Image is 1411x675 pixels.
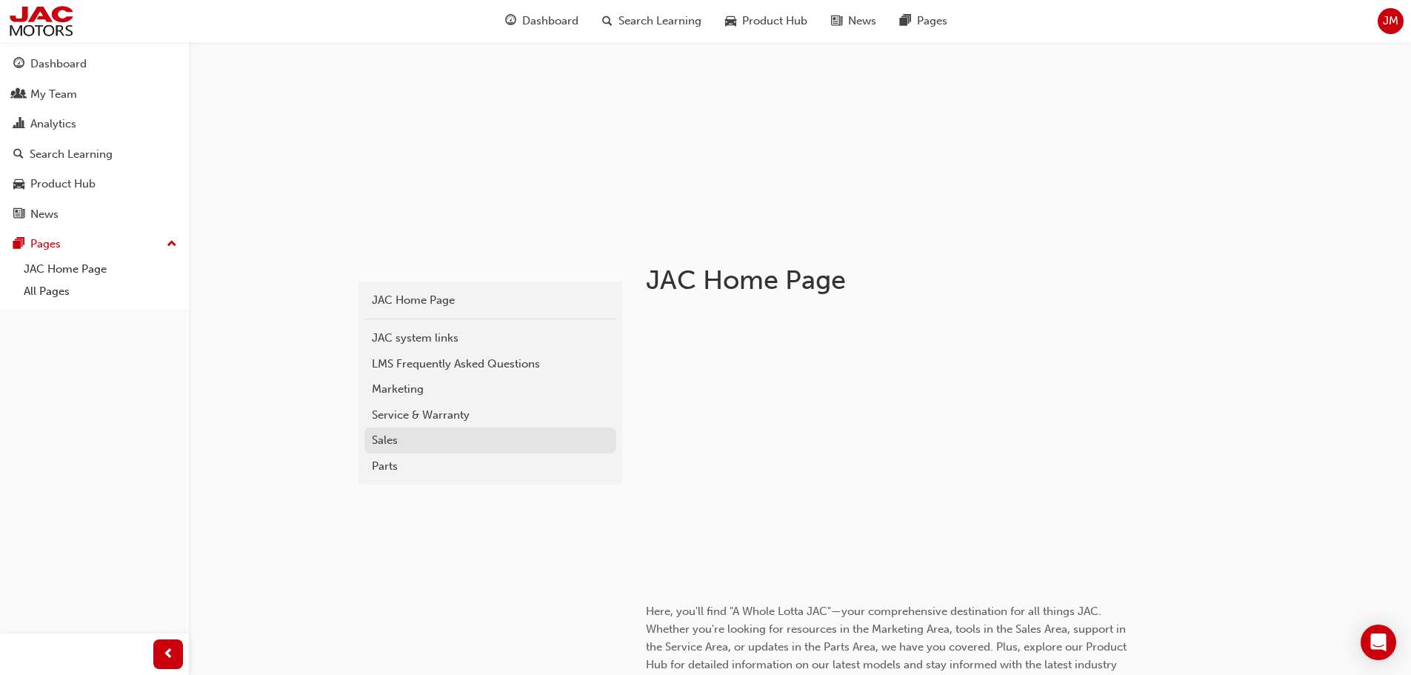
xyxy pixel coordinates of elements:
span: up-icon [167,235,177,254]
span: news-icon [13,208,24,222]
a: news-iconNews [819,6,888,36]
div: LMS Frequently Asked Questions [372,356,609,373]
div: Dashboard [30,56,87,73]
a: Parts [364,453,616,479]
div: JAC system links [372,330,609,347]
button: JM [1378,8,1404,34]
div: Marketing [372,381,609,398]
button: Pages [6,230,183,258]
span: search-icon [13,148,24,162]
span: car-icon [725,12,736,30]
a: Service & Warranty [364,402,616,428]
span: guage-icon [505,12,516,30]
span: prev-icon [163,645,174,664]
div: News [30,206,59,223]
h1: JAC Home Page [646,264,1132,296]
span: News [848,13,876,30]
span: guage-icon [13,58,24,71]
div: Analytics [30,116,76,133]
span: Product Hub [742,13,807,30]
img: jac-portal [7,4,75,38]
a: My Team [6,81,183,108]
a: All Pages [18,280,183,303]
a: Search Learning [6,141,183,168]
a: search-iconSearch Learning [590,6,713,36]
span: pages-icon [13,238,24,251]
a: JAC Home Page [364,287,616,313]
a: News [6,201,183,228]
div: Search Learning [30,146,113,163]
span: JM [1383,13,1398,30]
span: Pages [917,13,947,30]
div: Parts [372,458,609,475]
div: My Team [30,86,77,103]
span: pages-icon [900,12,911,30]
a: Analytics [6,110,183,138]
div: Sales [372,432,609,449]
a: Marketing [364,376,616,402]
span: Search Learning [618,13,701,30]
div: Product Hub [30,176,96,193]
div: Service & Warranty [372,407,609,424]
a: car-iconProduct Hub [713,6,819,36]
div: Pages [30,236,61,253]
span: Dashboard [522,13,578,30]
div: Open Intercom Messenger [1361,625,1396,660]
a: guage-iconDashboard [493,6,590,36]
a: LMS Frequently Asked Questions [364,351,616,377]
a: Dashboard [6,50,183,78]
span: news-icon [831,12,842,30]
button: DashboardMy TeamAnalyticsSearch LearningProduct HubNews [6,47,183,230]
span: people-icon [13,88,24,102]
a: Sales [364,428,616,453]
a: pages-iconPages [888,6,959,36]
div: JAC Home Page [372,292,609,309]
a: JAC Home Page [18,258,183,281]
span: chart-icon [13,118,24,131]
span: search-icon [602,12,613,30]
a: JAC system links [364,325,616,351]
a: Product Hub [6,170,183,198]
span: car-icon [13,178,24,191]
